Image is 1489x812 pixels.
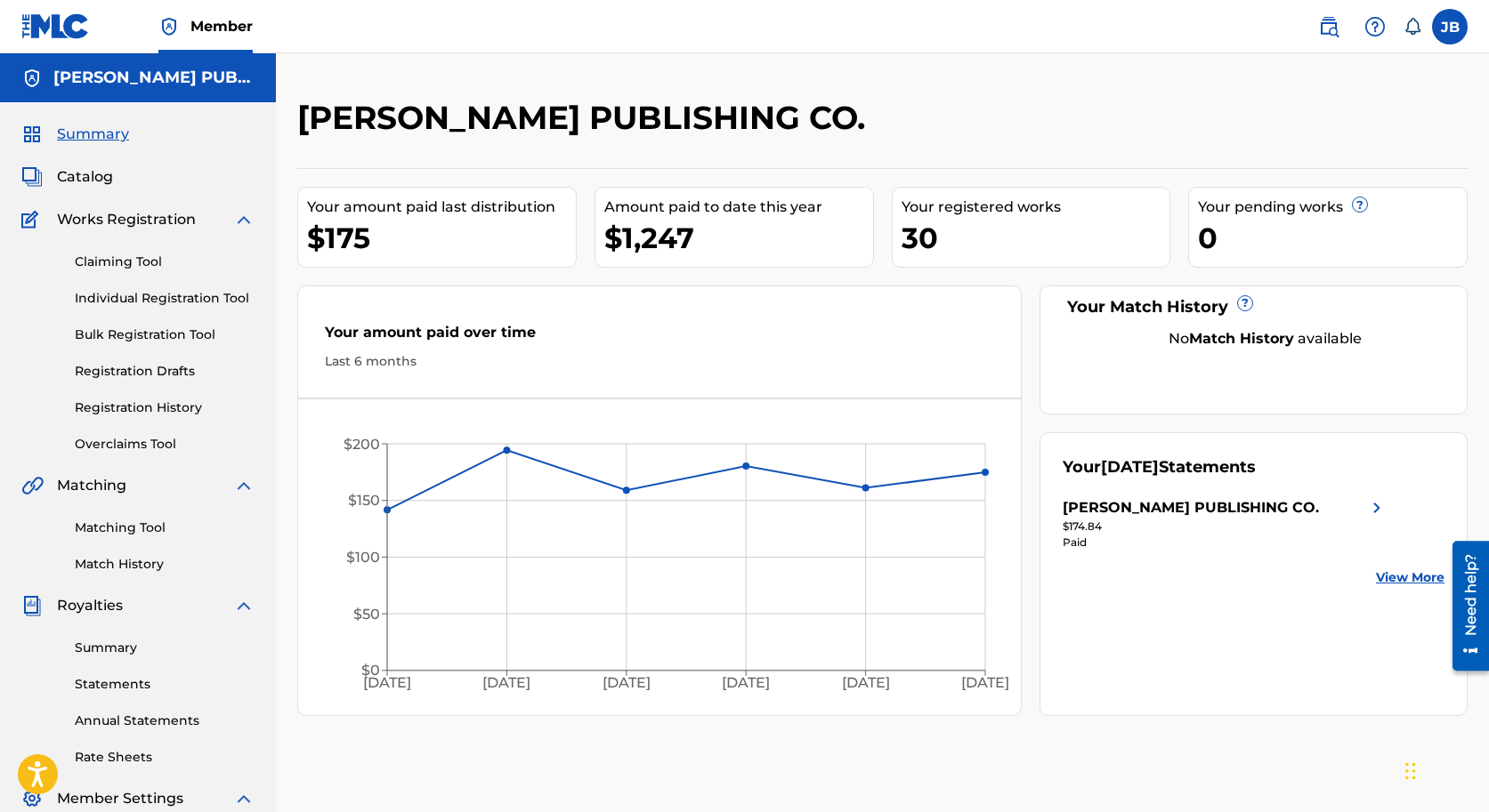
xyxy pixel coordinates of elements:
tspan: [DATE] [842,674,890,691]
img: Member Settings [21,788,43,809]
div: Drag [1405,744,1416,798]
a: Statements [75,675,255,694]
img: Top Rightsholder [158,16,180,37]
a: Match History [75,555,255,574]
img: Works Registration [21,209,45,230]
img: Summary [21,124,43,145]
a: Individual Registration Tool [75,289,255,308]
span: Catalog [57,166,113,188]
tspan: [DATE] [363,674,411,691]
tspan: $0 [361,662,380,679]
span: Member Settings [57,788,183,809]
img: Royalties [21,595,43,616]
div: 30 [902,218,1170,258]
div: Your amount paid over time [325,322,994,352]
span: Summary [57,124,129,145]
img: search [1318,16,1339,37]
a: CatalogCatalog [21,166,113,188]
img: help [1364,16,1386,37]
span: ? [1238,296,1252,310]
div: [PERSON_NAME] PUBLISHING CO. [1063,497,1319,519]
a: Rate Sheets [75,748,255,767]
div: Your registered works [902,197,1170,218]
img: Matching [21,475,44,496]
tspan: [DATE] [961,674,1009,691]
div: $174.84 [1063,519,1387,535]
img: MLC Logo [21,13,90,39]
a: Registration Drafts [75,362,255,381]
div: Your Match History [1063,295,1444,319]
div: 0 [1198,218,1467,258]
div: Help [1357,9,1393,44]
img: Catalog [21,166,43,188]
img: Accounts [21,68,43,89]
h2: [PERSON_NAME] PUBLISHING CO. [297,98,874,138]
a: Summary [75,639,255,657]
tspan: [DATE] [482,674,530,691]
div: Your Statements [1063,455,1256,479]
div: Notifications [1404,18,1421,36]
img: expand [233,475,255,496]
div: $175 [307,218,576,258]
tspan: [DATE] [722,674,770,691]
a: View More [1376,568,1444,587]
a: SummarySummary [21,124,129,145]
iframe: Resource Center [1439,535,1489,678]
div: User Menu [1432,9,1468,44]
a: Overclaims Tool [75,435,255,454]
span: Matching [57,475,126,496]
a: Annual Statements [75,712,255,730]
div: $1,247 [604,218,873,258]
tspan: $150 [348,492,380,509]
div: Your amount paid last distribution [307,197,576,218]
span: ? [1353,197,1367,212]
a: [PERSON_NAME] PUBLISHING CO.right chevron icon$174.84Paid [1063,497,1387,551]
a: Claiming Tool [75,253,255,271]
h5: VALDA PUBLISHING CO. [53,68,255,88]
a: Matching Tool [75,519,255,537]
div: Paid [1063,535,1387,551]
tspan: [DATE] [603,674,651,691]
div: Amount paid to date this year [604,197,873,218]
span: Works Registration [57,209,196,230]
span: [DATE] [1101,457,1159,477]
a: Registration History [75,398,255,417]
img: expand [233,209,255,230]
iframe: Chat Widget [1400,727,1489,812]
img: expand [233,595,255,616]
tspan: $100 [346,549,380,566]
div: Last 6 months [325,352,994,371]
span: Member [190,16,253,36]
strong: Match History [1189,330,1294,347]
div: Your pending works [1198,197,1467,218]
tspan: $50 [353,606,380,623]
a: Public Search [1311,9,1347,44]
div: No available [1085,328,1444,350]
a: Bulk Registration Tool [75,326,255,344]
span: Royalties [57,595,123,616]
tspan: $200 [344,436,380,453]
img: right chevron icon [1366,497,1388,519]
img: expand [233,788,255,809]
